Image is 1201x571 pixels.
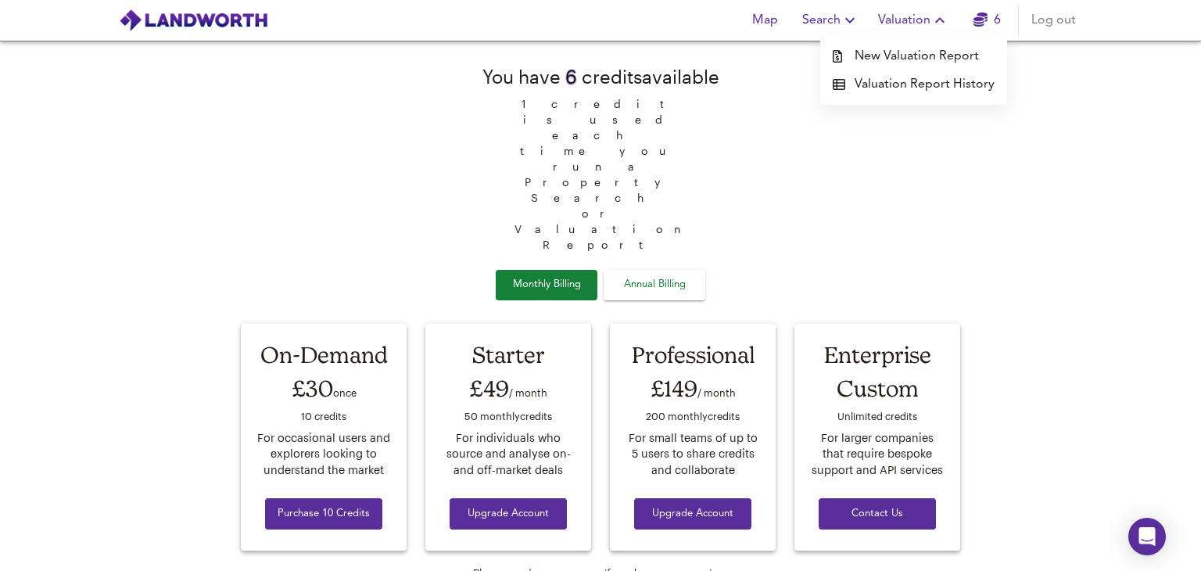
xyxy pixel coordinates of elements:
span: 6 [565,66,577,88]
span: Upgrade Account [647,505,739,523]
button: Map [740,5,790,36]
span: Log out [1031,9,1076,31]
a: Valuation Report History [820,70,1007,99]
div: Professional [625,339,761,371]
button: 6 [962,5,1012,36]
div: 200 monthly credit s [625,406,761,429]
button: Contact Us [819,498,936,530]
span: / month [509,386,547,398]
span: 1 credit is used each time you run a Property Search or Valuation Report [507,90,694,253]
div: 50 monthly credit s [440,406,576,429]
div: Custom [809,371,945,406]
div: For larger companies that require bespoke support and API services [809,430,945,479]
button: Upgrade Account [634,498,751,530]
div: £30 [256,371,392,406]
div: Enterprise [809,339,945,371]
span: Valuation [878,9,949,31]
span: Contact Us [831,505,923,523]
div: £149 [625,371,761,406]
div: For individuals who source and analyse on- and off-market deals [440,430,576,479]
span: Search [802,9,859,31]
div: You have credit s available [482,63,719,90]
a: New Valuation Report [820,42,1007,70]
div: On-Demand [256,339,392,371]
span: Annual Billing [615,276,694,294]
button: Valuation [872,5,955,36]
div: Open Intercom Messenger [1128,518,1166,555]
div: For small teams of up to 5 users to share credits and collaborate [625,430,761,479]
button: Purchase 10 Credits [265,498,382,530]
button: Log out [1025,5,1082,36]
span: Purchase 10 Credits [278,505,370,523]
div: Unlimited credit s [809,406,945,429]
div: For occasional users and explorers looking to understand the market [256,430,392,479]
div: £49 [440,371,576,406]
span: once [333,386,357,398]
img: logo [119,9,268,32]
div: Starter [440,339,576,371]
span: Map [746,9,783,31]
div: 10 credit s [256,406,392,429]
span: Upgrade Account [462,505,554,523]
span: / month [697,386,736,398]
a: 6 [973,9,1001,31]
button: Upgrade Account [450,498,567,530]
button: Search [796,5,866,36]
button: Annual Billing [604,270,705,300]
